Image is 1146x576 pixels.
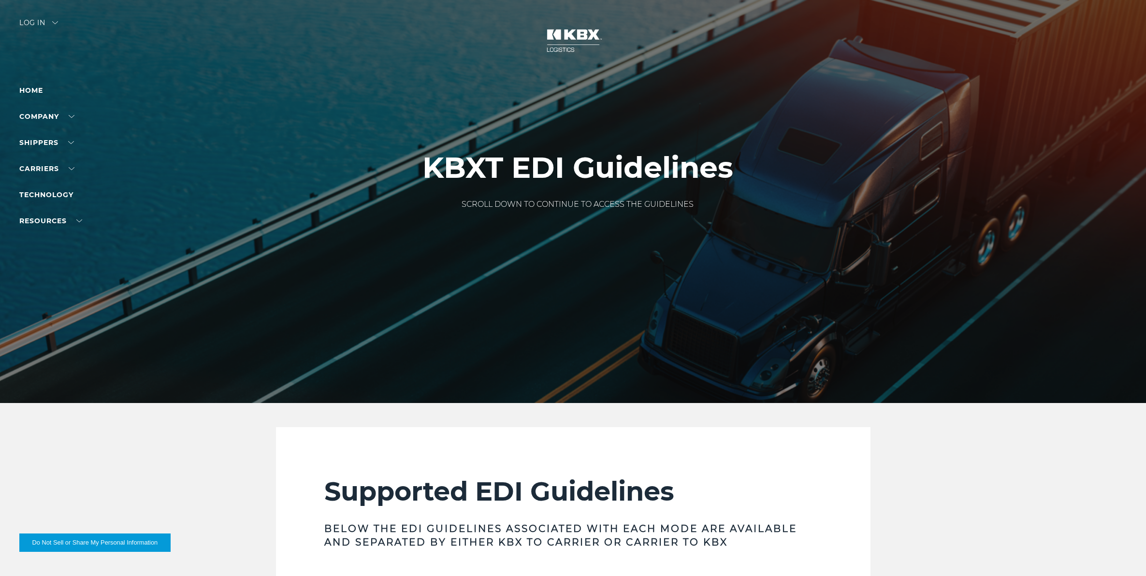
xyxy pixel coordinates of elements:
[19,164,74,173] a: Carriers
[19,138,74,147] a: SHIPPERS
[19,216,82,225] a: RESOURCES
[324,475,822,507] h2: Supported EDI Guidelines
[52,21,58,24] img: arrow
[324,522,822,549] h3: Below the EDI Guidelines associated with each mode are available and separated by either KBX to C...
[19,112,74,121] a: Company
[19,86,43,95] a: Home
[19,533,171,552] button: Do Not Sell or Share My Personal Information
[19,19,58,33] div: Log in
[422,199,733,210] p: SCROLL DOWN TO CONTINUE TO ACCESS THE GUIDELINES
[537,19,609,62] img: kbx logo
[422,151,733,184] h1: KBXT EDI Guidelines
[19,190,73,199] a: Technology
